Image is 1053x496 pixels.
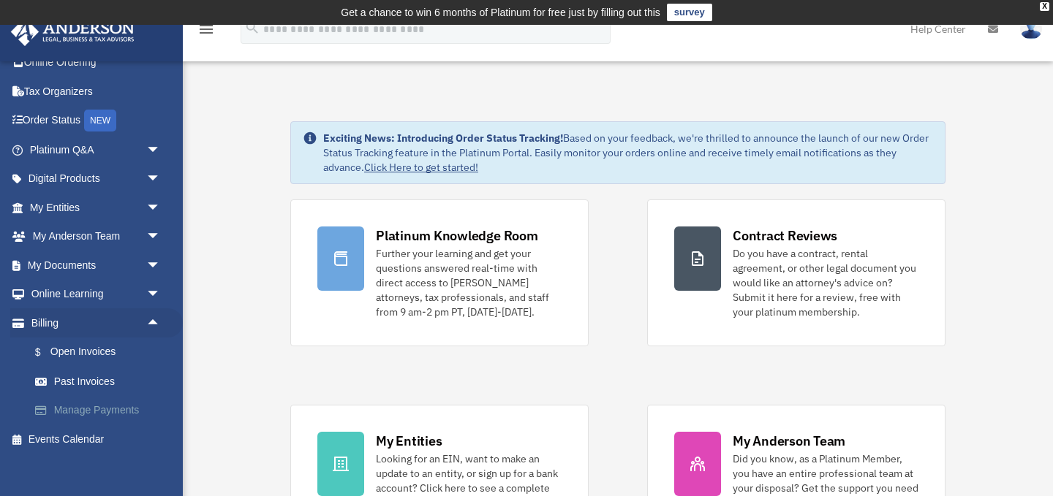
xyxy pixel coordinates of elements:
a: Online Learningarrow_drop_down [10,280,183,309]
div: My Anderson Team [733,432,845,450]
span: arrow_drop_down [146,280,175,310]
a: My Entitiesarrow_drop_down [10,193,183,222]
a: Order StatusNEW [10,106,183,136]
span: arrow_drop_down [146,251,175,281]
i: search [244,20,260,36]
a: Manage Payments [20,396,183,425]
div: Get a chance to win 6 months of Platinum for free just by filling out this [341,4,660,21]
div: close [1040,2,1049,11]
div: Platinum Knowledge Room [376,226,538,245]
img: Anderson Advisors Platinum Portal [7,18,139,46]
span: arrow_drop_down [146,193,175,223]
span: $ [43,343,50,362]
span: arrow_drop_up [146,308,175,338]
div: Contract Reviews [733,226,837,245]
a: My Documentsarrow_drop_down [10,251,183,280]
a: $Open Invoices [20,337,183,367]
a: Tax Organizers [10,77,183,106]
div: NEW [84,110,116,131]
a: Digital Productsarrow_drop_down [10,164,183,194]
div: My Entities [376,432,442,450]
a: Billingarrow_drop_up [10,308,183,337]
a: Platinum Knowledge Room Further your learning and get your questions answered real-time with dire... [290,199,589,346]
span: arrow_drop_down [146,164,175,194]
a: menu [197,26,215,38]
span: arrow_drop_down [146,135,175,165]
span: arrow_drop_down [146,222,175,252]
i: menu [197,20,215,38]
img: User Pic [1020,18,1042,39]
a: Click Here to get started! [364,161,478,174]
a: Online Ordering [10,48,183,77]
strong: Exciting News: Introducing Order Status Tracking! [323,131,563,145]
a: My Anderson Teamarrow_drop_down [10,222,183,251]
a: Past Invoices [20,367,183,396]
div: Based on your feedback, we're thrilled to announce the launch of our new Order Status Tracking fe... [323,131,933,175]
a: Events Calendar [10,424,183,454]
a: Platinum Q&Aarrow_drop_down [10,135,183,164]
a: survey [667,4,712,21]
a: Contract Reviews Do you have a contract, rental agreement, or other legal document you would like... [647,199,946,346]
div: Further your learning and get your questions answered real-time with direct access to [PERSON_NAM... [376,246,562,319]
div: Do you have a contract, rental agreement, or other legal document you would like an attorney's ad... [733,246,918,319]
